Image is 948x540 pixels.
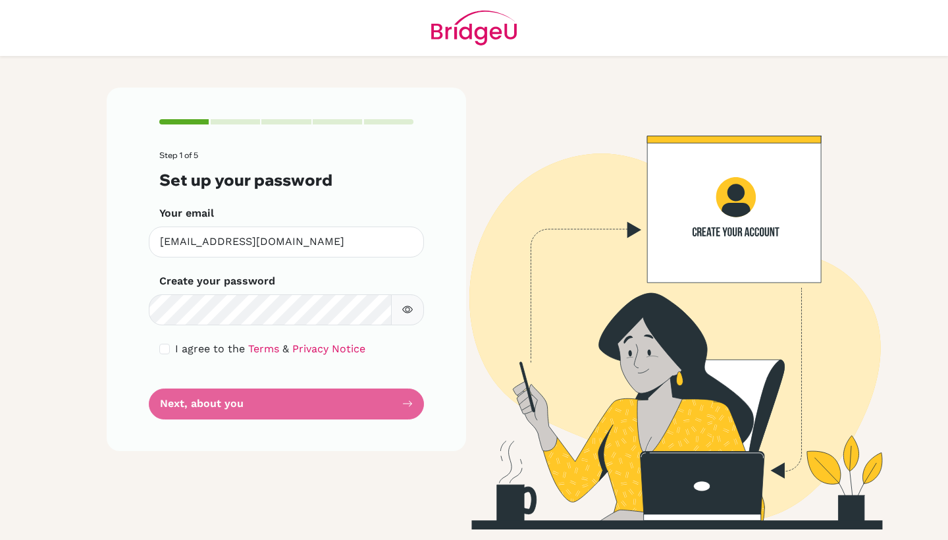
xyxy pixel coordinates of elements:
a: Privacy Notice [292,342,365,355]
input: Insert your email* [149,227,424,257]
span: I agree to the [175,342,245,355]
span: Step 1 of 5 [159,150,198,160]
a: Terms [248,342,279,355]
label: Your email [159,205,214,221]
h3: Set up your password [159,171,413,190]
span: & [282,342,289,355]
label: Create your password [159,273,275,289]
